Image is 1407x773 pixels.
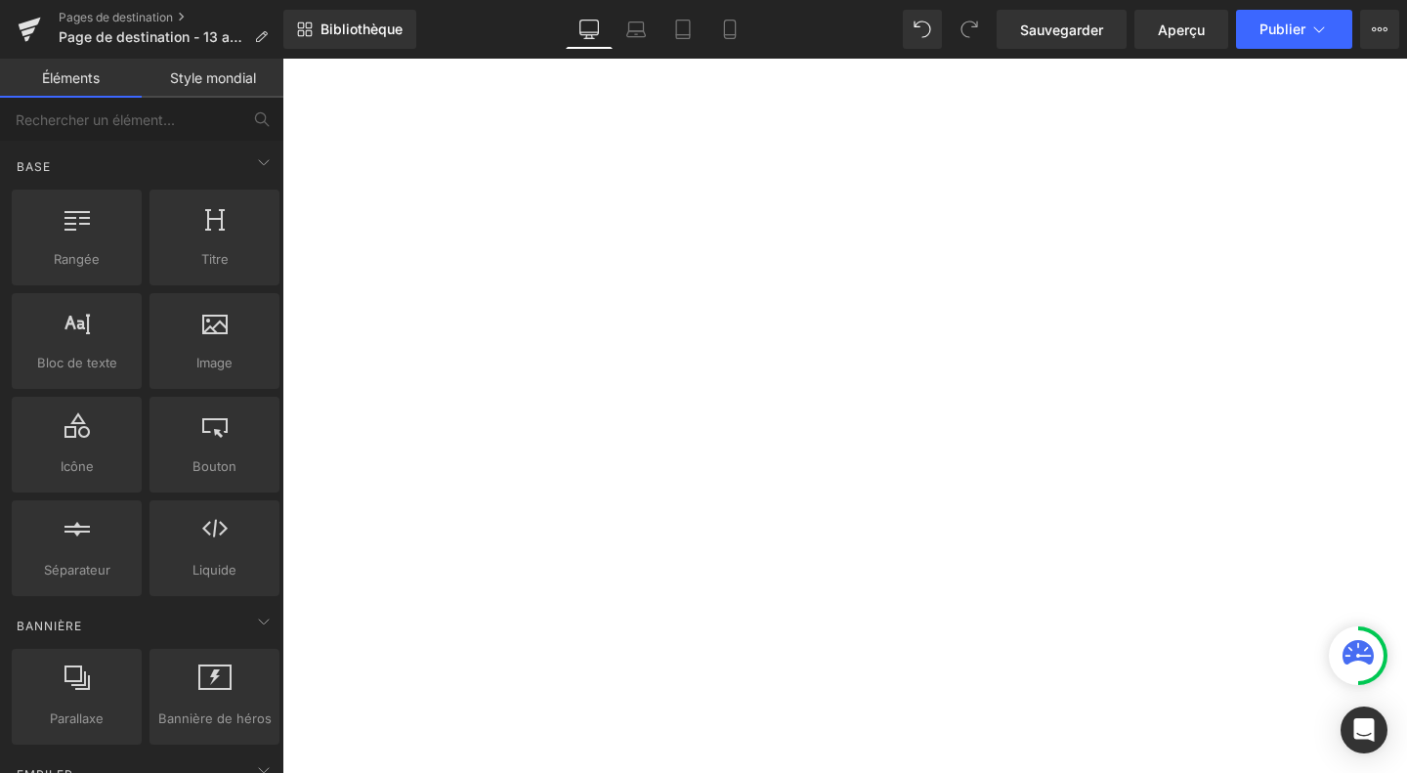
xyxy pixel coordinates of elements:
[59,10,283,25] a: Pages de destination
[59,28,313,45] font: Page de destination - 13 août, 13:04:10
[660,10,706,49] a: Comprimé
[44,562,110,578] font: Séparateur
[706,10,753,49] a: Mobile
[61,458,94,474] font: Icône
[201,251,229,267] font: Titre
[613,10,660,49] a: Ordinateur portable
[54,251,100,267] font: Rangée
[59,10,173,24] font: Pages de destination
[1020,21,1103,38] font: Sauvegarder
[1236,10,1352,49] button: Publier
[1341,707,1387,753] div: Ouvrir Intercom Messenger
[192,562,236,578] font: Liquide
[196,355,233,370] font: Image
[42,69,100,86] font: Éléments
[566,10,613,49] a: Bureau
[50,710,104,726] font: Parallaxe
[37,355,117,370] font: Bloc de texte
[1259,21,1305,37] font: Publier
[1360,10,1399,49] button: Plus
[17,619,82,633] font: Bannière
[1134,10,1228,49] a: Aperçu
[17,159,51,174] font: Base
[158,710,272,726] font: Bannière de héros
[283,10,416,49] a: Nouvelle bibliothèque
[320,21,403,37] font: Bibliothèque
[903,10,942,49] button: Défaire
[192,458,236,474] font: Bouton
[950,10,989,49] button: Refaire
[170,69,256,86] font: Style mondial
[1158,21,1205,38] font: Aperçu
